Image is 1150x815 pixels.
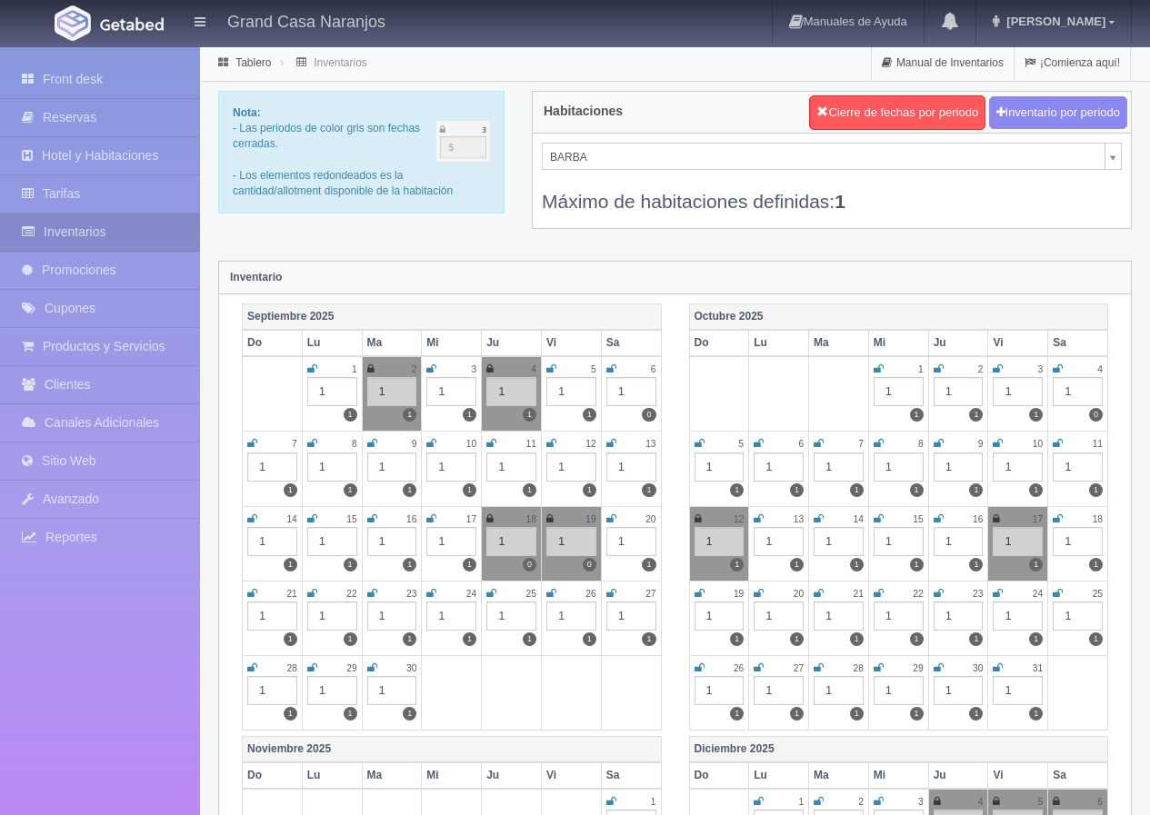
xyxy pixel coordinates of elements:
small: 2 [978,364,984,374]
div: 1 [247,452,297,482]
th: Mi [868,330,928,356]
th: Septiembre 2025 [243,303,662,330]
small: 27 [645,589,655,599]
small: 8 [918,439,924,449]
div: 1 [367,452,417,482]
small: 16 [406,514,416,524]
span: [PERSON_NAME] [1002,15,1105,28]
div: 1 [993,676,1043,705]
div: 1 [993,452,1043,482]
label: 1 [1089,558,1103,571]
small: 10 [1033,439,1043,449]
small: 23 [406,589,416,599]
div: 1 [367,377,417,406]
small: 11 [1093,439,1103,449]
small: 17 [466,514,476,524]
a: Manual de Inventarios [872,45,1014,81]
div: 1 [754,601,804,631]
div: 1 [874,676,924,705]
label: 1 [1089,483,1103,497]
label: 1 [403,707,416,721]
label: 0 [1089,408,1103,422]
div: 1 [307,377,357,406]
small: 20 [645,514,655,524]
th: Ma [809,330,869,356]
label: 1 [403,483,416,497]
label: 1 [284,632,297,646]
div: 1 [1053,527,1103,556]
small: 24 [1033,589,1043,599]
label: 1 [344,632,357,646]
label: 1 [790,558,804,571]
th: Octubre 2025 [689,303,1108,330]
div: 1 [814,452,864,482]
th: Lu [749,762,809,789]
th: Mi [422,762,482,789]
small: 20 [794,589,804,599]
small: 7 [292,439,297,449]
small: 1 [798,797,804,807]
small: 3 [918,797,924,807]
small: 9 [978,439,984,449]
a: Inventarios [314,56,367,69]
small: 18 [526,514,536,524]
a: BARBA [542,143,1122,170]
th: Mi [422,330,482,356]
small: 27 [794,663,804,673]
label: 1 [403,408,416,422]
label: 1 [403,558,416,571]
label: 1 [1089,632,1103,646]
small: 3 [471,364,476,374]
div: 1 [874,601,924,631]
th: Do [243,330,303,356]
small: 13 [645,439,655,449]
label: 1 [730,632,744,646]
small: 1 [651,797,656,807]
div: 1 [754,527,804,556]
small: 2 [412,364,417,374]
div: 1 [307,527,357,556]
div: 1 [814,601,864,631]
div: 1 [367,601,417,631]
button: Cierre de fechas por periodo [809,95,985,130]
div: 1 [307,676,357,705]
label: 1 [583,632,596,646]
div: 1 [486,601,536,631]
div: 1 [993,527,1043,556]
label: 1 [344,483,357,497]
th: Ju [928,330,988,356]
div: 1 [874,377,924,406]
div: 1 [486,527,536,556]
small: 21 [286,589,296,599]
small: 13 [794,514,804,524]
div: 1 [874,452,924,482]
a: Tablero [235,56,271,69]
small: 22 [346,589,356,599]
th: Vi [541,762,601,789]
small: 11 [526,439,536,449]
div: 1 [546,601,596,631]
div: 1 [247,601,297,631]
label: 0 [583,558,596,571]
small: 26 [734,663,744,673]
small: 16 [973,514,983,524]
div: 1 [606,377,656,406]
div: 1 [247,527,297,556]
b: Nota: [233,106,261,119]
small: 8 [352,439,357,449]
small: 10 [466,439,476,449]
div: 1 [993,601,1043,631]
th: Ju [482,330,542,356]
small: 25 [526,589,536,599]
div: 1 [874,527,924,556]
label: 1 [730,483,744,497]
div: 1 [367,676,417,705]
label: 1 [463,408,476,422]
label: 1 [463,483,476,497]
label: 1 [284,558,297,571]
label: 1 [583,408,596,422]
label: 1 [344,558,357,571]
small: 1 [918,364,924,374]
th: Ma [362,330,422,356]
span: BARBA [550,144,1097,171]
